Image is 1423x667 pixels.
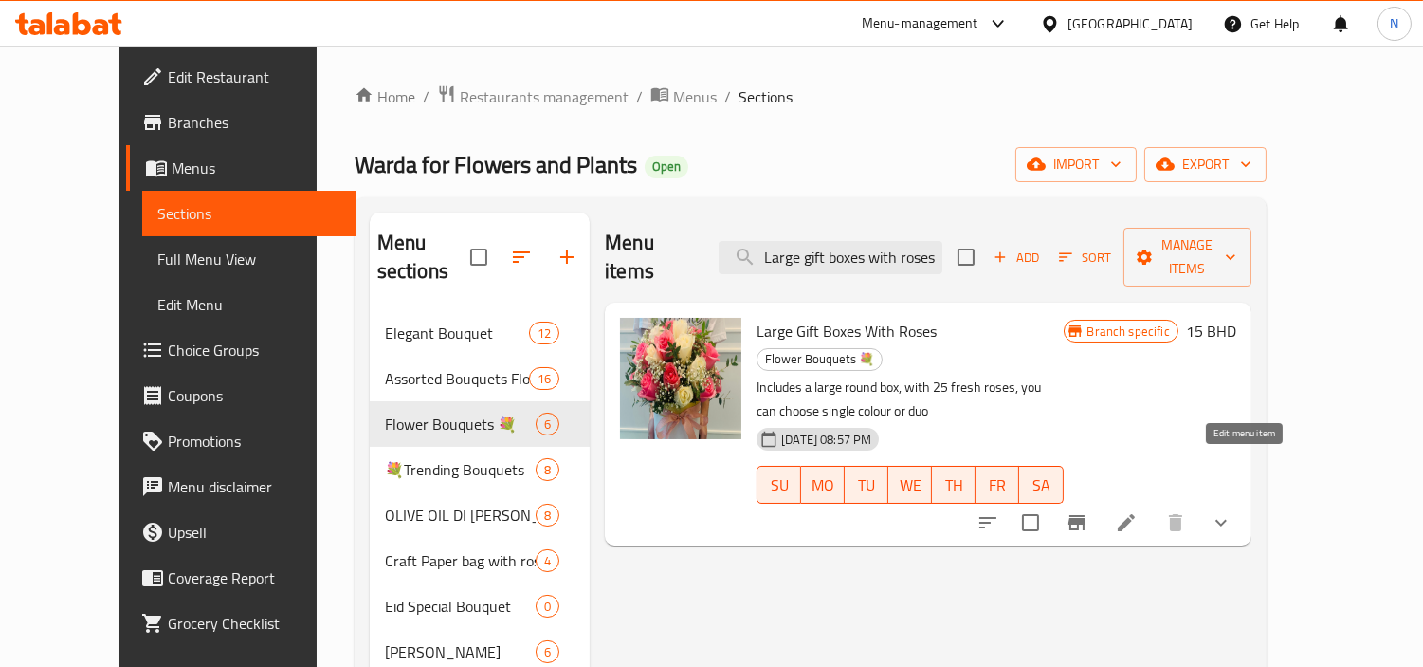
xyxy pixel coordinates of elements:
button: export [1144,147,1267,182]
span: Elegant Bouquet [385,322,529,344]
div: items [536,549,559,572]
span: Menu disclaimer [168,475,341,498]
span: TH [940,472,968,499]
span: Full Menu View [157,248,341,270]
span: Choice Groups [168,339,341,361]
span: Select section [946,237,986,277]
h2: Menu items [605,229,696,286]
span: FR [983,472,1012,499]
div: Assorted Bouquets Flowers16 [370,356,591,401]
div: Eid Special Bouquet0 [370,584,591,629]
button: import [1015,147,1137,182]
div: [GEOGRAPHIC_DATA] [1067,13,1193,34]
a: Edit Menu [142,282,356,327]
span: Manage items [1139,233,1236,281]
input: search [719,241,942,274]
div: Elegant Bouquet12 [370,310,591,356]
span: Restaurants management [460,85,629,108]
div: Flower Bouquets 💐 [757,348,883,371]
button: Manage items [1123,228,1251,287]
span: 8 [537,461,558,479]
span: 16 [530,370,558,388]
span: Eid Special Bouquet [385,595,536,618]
span: Select to update [1011,503,1050,543]
div: OLIVE OIL DI [PERSON_NAME] FROM [GEOGRAPHIC_DATA] (AWARD WINNER)8 [370,492,591,538]
span: 8 [537,507,558,525]
span: Coverage Report [168,566,341,589]
span: OLIVE OIL DI [PERSON_NAME] FROM [GEOGRAPHIC_DATA] (AWARD WINNER) [385,504,536,527]
img: Large Gift Boxes With Roses [620,318,741,439]
h6: 15 BHD [1186,318,1236,344]
a: Edit Restaurant [126,54,356,100]
a: Coverage Report [126,555,356,601]
div: OLIVE OIL DI OLIVA FROM ITALY (AWARD WINNER) [385,504,536,527]
div: items [536,458,559,481]
div: 💐Trending Bouquets8 [370,447,591,492]
span: SU [765,472,794,499]
span: Select all sections [459,237,499,277]
a: Grocery Checklist [126,601,356,646]
span: 12 [530,324,558,343]
div: ramdan kareem [385,640,536,663]
button: WE [888,466,932,504]
span: Flower Bouquets 💐 [385,413,536,435]
span: Flower Bouquets 💐 [757,348,882,370]
span: Sort [1059,247,1111,269]
div: items [536,413,559,435]
span: Menus [673,85,717,108]
div: Menu-management [862,12,978,35]
p: Includes a large round box, with 25 fresh roses, you can choose single colour or duo [757,376,1063,423]
button: delete [1153,500,1198,546]
span: Sort items [1047,243,1123,272]
span: Sort sections [499,234,544,280]
span: 6 [537,416,558,434]
span: Add [991,247,1042,269]
span: Branch specific [1080,323,1177,341]
div: Craft Paper bag with roses4 [370,538,591,584]
div: items [536,504,559,527]
span: [DATE] 08:57 PM [774,431,879,449]
span: Sections [157,202,341,225]
svg: Show Choices [1210,511,1232,534]
span: [PERSON_NAME] [385,640,536,663]
button: show more [1198,500,1244,546]
button: sort-choices [965,500,1011,546]
span: MO [809,472,837,499]
span: Open [645,158,688,175]
button: TU [845,466,888,504]
span: Edit Menu [157,293,341,316]
a: Upsell [126,510,356,555]
a: Branches [126,100,356,145]
li: / [423,85,429,108]
div: items [536,640,559,663]
span: 0 [537,598,558,616]
span: 6 [537,643,558,661]
span: 4 [537,552,558,570]
div: items [536,595,559,618]
a: Full Menu View [142,236,356,282]
span: Large Gift Boxes With Roses [757,317,937,345]
div: Open [645,156,688,178]
span: N [1390,13,1398,34]
span: SA [1027,472,1055,499]
span: 💐Trending Bouquets [385,458,536,481]
a: Menus [650,84,717,109]
button: TH [932,466,976,504]
span: Grocery Checklist [168,612,341,635]
span: Branches [168,111,341,134]
button: Branch-specific-item [1054,500,1100,546]
span: Upsell [168,521,341,544]
span: Craft Paper bag with roses [385,549,536,572]
button: Add section [544,234,590,280]
span: TU [852,472,881,499]
nav: breadcrumb [355,84,1267,109]
span: Add item [986,243,1047,272]
button: SU [757,466,801,504]
div: Flower Bouquets 💐6 [370,401,591,447]
span: Menus [172,157,341,179]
